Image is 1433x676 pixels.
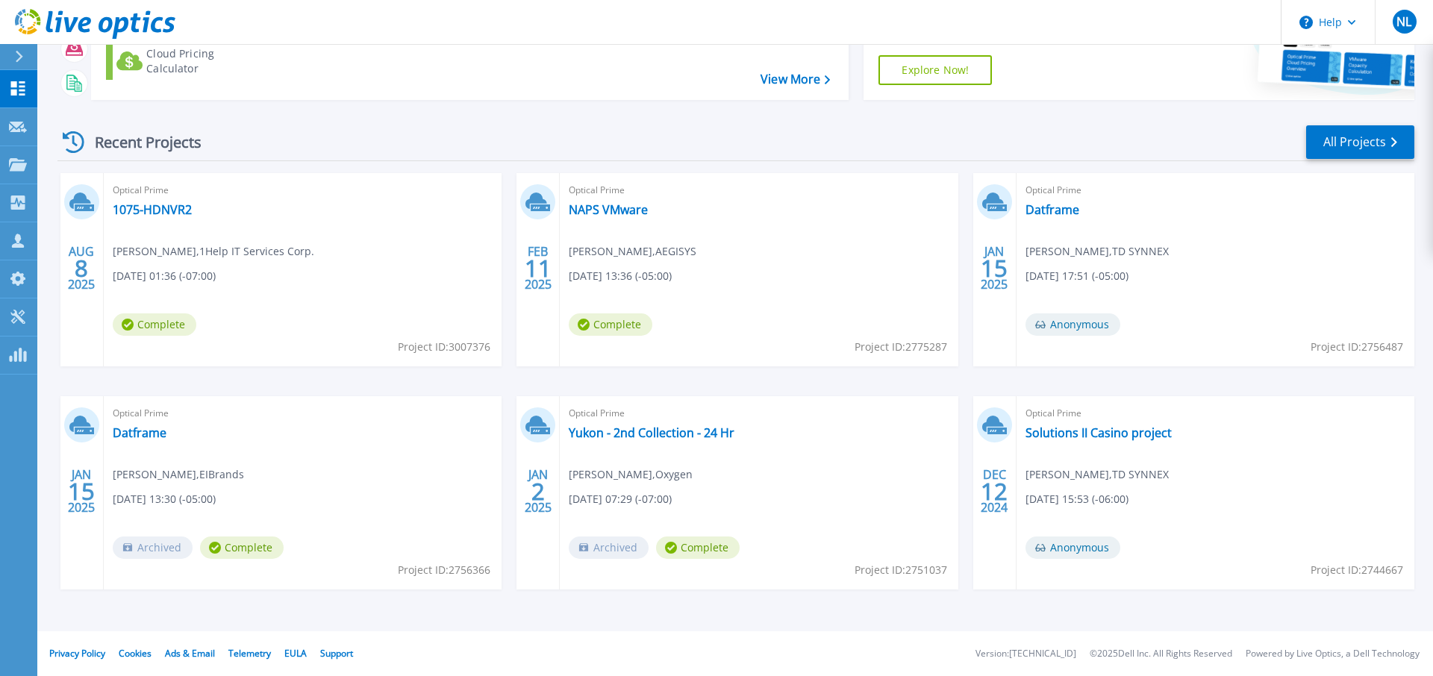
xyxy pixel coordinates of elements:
[228,647,271,660] a: Telemetry
[57,124,222,160] div: Recent Projects
[981,485,1008,498] span: 12
[569,202,648,217] a: NAPS VMware
[1306,125,1414,159] a: All Projects
[320,647,353,660] a: Support
[569,425,734,440] a: Yukon - 2nd Collection - 24 Hr
[113,313,196,336] span: Complete
[855,562,947,578] span: Project ID: 2751037
[1025,425,1172,440] a: Solutions II Casino project
[284,647,307,660] a: EULA
[1025,182,1405,198] span: Optical Prime
[569,466,693,483] span: [PERSON_NAME] , Oxygen
[569,405,949,422] span: Optical Prime
[981,262,1008,275] span: 15
[75,262,88,275] span: 8
[113,243,314,260] span: [PERSON_NAME] , 1Help IT Services Corp.
[113,491,216,507] span: [DATE] 13:30 (-05:00)
[113,202,192,217] a: 1075-HDNVR2
[398,339,490,355] span: Project ID: 3007376
[113,466,244,483] span: [PERSON_NAME] , EIBrands
[569,243,696,260] span: [PERSON_NAME] , AEGISYS
[524,464,552,519] div: JAN 2025
[146,46,266,76] div: Cloud Pricing Calculator
[1090,649,1232,659] li: © 2025 Dell Inc. All Rights Reserved
[656,536,740,559] span: Complete
[200,536,284,559] span: Complete
[113,268,216,284] span: [DATE] 01:36 (-07:00)
[165,647,215,660] a: Ads & Email
[1396,16,1411,28] span: NL
[1311,339,1403,355] span: Project ID: 2756487
[113,536,193,559] span: Archived
[1246,649,1420,659] li: Powered by Live Optics, a Dell Technology
[113,405,493,422] span: Optical Prime
[67,464,96,519] div: JAN 2025
[569,182,949,198] span: Optical Prime
[524,241,552,295] div: FEB 2025
[975,649,1076,659] li: Version: [TECHNICAL_ID]
[980,464,1008,519] div: DEC 2024
[1025,243,1169,260] span: [PERSON_NAME] , TD SYNNEX
[531,485,545,498] span: 2
[980,241,1008,295] div: JAN 2025
[398,562,490,578] span: Project ID: 2756366
[1311,562,1403,578] span: Project ID: 2744667
[106,43,272,80] a: Cloud Pricing Calculator
[1025,268,1128,284] span: [DATE] 17:51 (-05:00)
[878,55,992,85] a: Explore Now!
[569,268,672,284] span: [DATE] 13:36 (-05:00)
[68,485,95,498] span: 15
[1025,536,1120,559] span: Anonymous
[761,72,830,87] a: View More
[1025,202,1079,217] a: Datframe
[1025,491,1128,507] span: [DATE] 15:53 (-06:00)
[569,536,649,559] span: Archived
[1025,466,1169,483] span: [PERSON_NAME] , TD SYNNEX
[49,647,105,660] a: Privacy Policy
[1025,313,1120,336] span: Anonymous
[113,182,493,198] span: Optical Prime
[525,262,552,275] span: 11
[855,339,947,355] span: Project ID: 2775287
[113,425,166,440] a: Datframe
[119,647,152,660] a: Cookies
[569,313,652,336] span: Complete
[67,241,96,295] div: AUG 2025
[569,491,672,507] span: [DATE] 07:29 (-07:00)
[1025,405,1405,422] span: Optical Prime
